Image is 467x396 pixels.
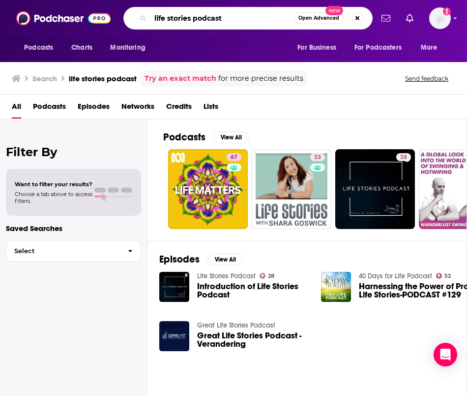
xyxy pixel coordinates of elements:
[429,7,451,29] span: Logged in as AirwaveMedia
[78,99,110,119] a: Episodes
[166,99,192,119] a: Credits
[65,38,98,57] a: Charts
[121,99,154,119] a: Networks
[6,248,120,254] span: Select
[207,254,243,265] button: View All
[159,253,200,265] h2: Episodes
[16,9,111,28] img: Podchaser - Follow, Share and Rate Podcasts
[168,149,248,229] a: 67
[444,274,451,278] span: 52
[163,131,249,143] a: PodcastsView All
[197,282,309,299] a: Introduction of Life Stories Podcast
[6,224,141,233] p: Saved Searches
[434,343,457,366] div: Open Intercom Messenger
[33,99,66,119] a: Podcasts
[159,253,243,265] a: EpisodesView All
[17,38,66,57] button: open menu
[15,191,92,204] span: Choose a tab above to access filters.
[15,181,92,188] span: Want to filter your results?
[252,149,331,229] a: 33
[354,41,402,55] span: For Podcasters
[314,153,321,163] span: 33
[291,38,349,57] button: open menu
[218,73,303,84] span: for more precise results
[231,153,237,163] span: 67
[436,273,451,279] a: 52
[443,7,451,15] svg: Add a profile image
[325,6,343,15] span: New
[227,153,241,161] a: 67
[414,38,450,57] button: open menu
[6,145,141,159] h2: Filter By
[297,41,336,55] span: For Business
[359,272,432,280] a: 40 Days for Life Podcast
[69,74,137,83] h3: life stories podcast
[396,153,411,161] a: 28
[378,10,394,27] a: Show notifications dropdown
[159,321,189,351] img: Great Life Stories Podcast - Verandering
[197,272,256,280] a: Life Stories Podcast
[12,99,21,119] a: All
[298,16,339,21] span: Open Advanced
[123,7,373,30] div: Search podcasts, credits, & more...
[163,131,205,143] h2: Podcasts
[400,153,407,163] span: 28
[32,74,57,83] h3: Search
[310,153,325,161] a: 33
[429,7,451,29] button: Show profile menu
[110,41,145,55] span: Monitoring
[348,38,416,57] button: open menu
[402,10,417,27] a: Show notifications dropdown
[429,7,451,29] img: User Profile
[260,273,275,279] a: 28
[197,331,309,348] a: Great Life Stories Podcast - Verandering
[402,74,451,83] button: Send feedback
[204,99,218,119] a: Lists
[335,149,415,229] a: 28
[24,41,53,55] span: Podcasts
[150,10,294,26] input: Search podcasts, credits, & more...
[213,132,249,143] button: View All
[268,274,274,278] span: 28
[197,321,275,330] a: Great Life Stories Podcast
[145,73,216,84] a: Try an exact match
[321,272,351,302] img: Harnessing the Power of Pro-Life Stories-PODCAST #129
[159,272,189,302] img: Introduction of Life Stories Podcast
[103,38,158,57] button: open menu
[294,12,344,24] button: Open AdvancedNew
[421,41,438,55] span: More
[6,240,141,262] button: Select
[71,41,92,55] span: Charts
